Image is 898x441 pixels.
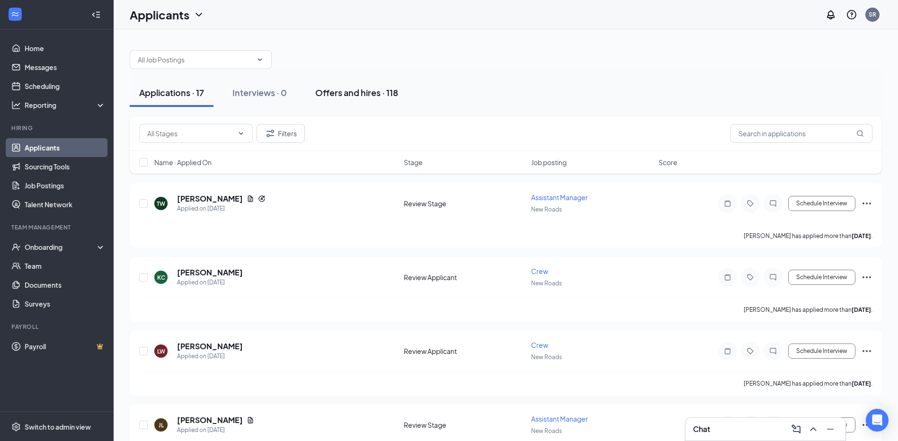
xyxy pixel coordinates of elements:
div: Offers and hires · 118 [315,87,398,98]
svg: Ellipses [861,272,872,283]
button: Filter Filters [257,124,305,143]
a: Talent Network [25,195,106,214]
div: Applied on [DATE] [177,204,266,213]
div: KC [157,273,165,282]
svg: ComposeMessage [791,423,802,435]
span: Crew [531,267,548,275]
div: Switch to admin view [25,422,91,432]
svg: Document [247,416,254,424]
div: Applied on [DATE] [177,352,243,361]
span: Job posting [531,158,567,167]
h1: Applicants [130,7,189,23]
div: Open Intercom Messenger [866,409,889,432]
svg: Notifications [825,9,836,20]
svg: Note [722,347,733,355]
span: New Roads [531,427,562,434]
svg: Document [247,195,254,203]
div: SR [869,10,876,18]
h3: Chat [693,424,710,434]
div: Applied on [DATE] [177,425,254,435]
a: Job Postings [25,176,106,195]
svg: WorkstreamLogo [10,9,20,19]
h5: [PERSON_NAME] [177,341,243,352]
div: Review Applicant [404,346,525,356]
div: Applied on [DATE] [177,278,243,287]
span: Score [658,158,677,167]
a: Sourcing Tools [25,157,106,176]
a: Messages [25,58,106,77]
svg: ChatInactive [767,273,779,281]
svg: Settings [11,422,21,432]
svg: ChevronUp [808,423,819,435]
span: New Roads [531,206,562,213]
button: Minimize [823,422,838,437]
div: Review Applicant [404,273,525,282]
svg: ChevronDown [237,130,245,137]
span: New Roads [531,280,562,287]
b: [DATE] [852,232,871,239]
h5: [PERSON_NAME] [177,267,243,278]
div: Interviews · 0 [232,87,287,98]
div: Onboarding [25,242,98,252]
button: Schedule Interview [788,344,855,359]
span: Assistant Manager [531,415,588,423]
div: Reporting [25,100,106,110]
svg: Minimize [825,423,836,435]
a: Team [25,256,106,275]
div: TW [157,200,165,208]
input: All Stages [147,128,233,139]
svg: ChevronDown [256,56,264,63]
svg: Note [722,200,733,207]
h5: [PERSON_NAME] [177,194,243,204]
a: Home [25,39,106,58]
svg: QuestionInfo [846,9,857,20]
b: [DATE] [852,380,871,387]
button: Schedule Interview [788,270,855,285]
span: Crew [531,341,548,349]
svg: Note [722,273,733,281]
svg: ChatInactive [767,200,779,207]
a: Documents [25,275,106,294]
a: Applicants [25,138,106,157]
svg: Filter [265,128,276,139]
h5: [PERSON_NAME] [177,415,243,425]
svg: ChevronDown [193,9,204,20]
span: New Roads [531,353,562,361]
svg: ChatInactive [767,347,779,355]
svg: Reapply [258,195,266,203]
div: Payroll [11,323,104,331]
button: ChevronUp [806,422,821,437]
input: All Job Postings [138,54,252,65]
span: Assistant Manager [531,193,588,202]
svg: Tag [745,273,756,281]
svg: Ellipses [861,345,872,357]
svg: Collapse [91,10,101,19]
p: [PERSON_NAME] has applied more than . [744,232,872,240]
div: Hiring [11,124,104,132]
svg: Ellipses [861,198,872,209]
svg: Tag [745,347,756,355]
svg: Analysis [11,100,21,110]
p: [PERSON_NAME] has applied more than . [744,379,872,388]
button: Schedule Interview [788,196,855,211]
a: PayrollCrown [25,337,106,356]
div: LW [157,347,165,355]
svg: UserCheck [11,242,21,252]
div: JL [159,421,164,429]
a: Surveys [25,294,106,313]
span: Name · Applied On [154,158,212,167]
a: Scheduling [25,77,106,96]
span: Stage [404,158,423,167]
p: [PERSON_NAME] has applied more than . [744,306,872,314]
div: Team Management [11,223,104,231]
svg: Tag [745,200,756,207]
div: Review Stage [404,420,525,430]
input: Search in applications [730,124,872,143]
svg: MagnifyingGlass [856,130,864,137]
svg: Ellipses [861,419,872,431]
div: Review Stage [404,199,525,208]
div: Applications · 17 [139,87,204,98]
b: [DATE] [852,306,871,313]
button: ComposeMessage [789,422,804,437]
